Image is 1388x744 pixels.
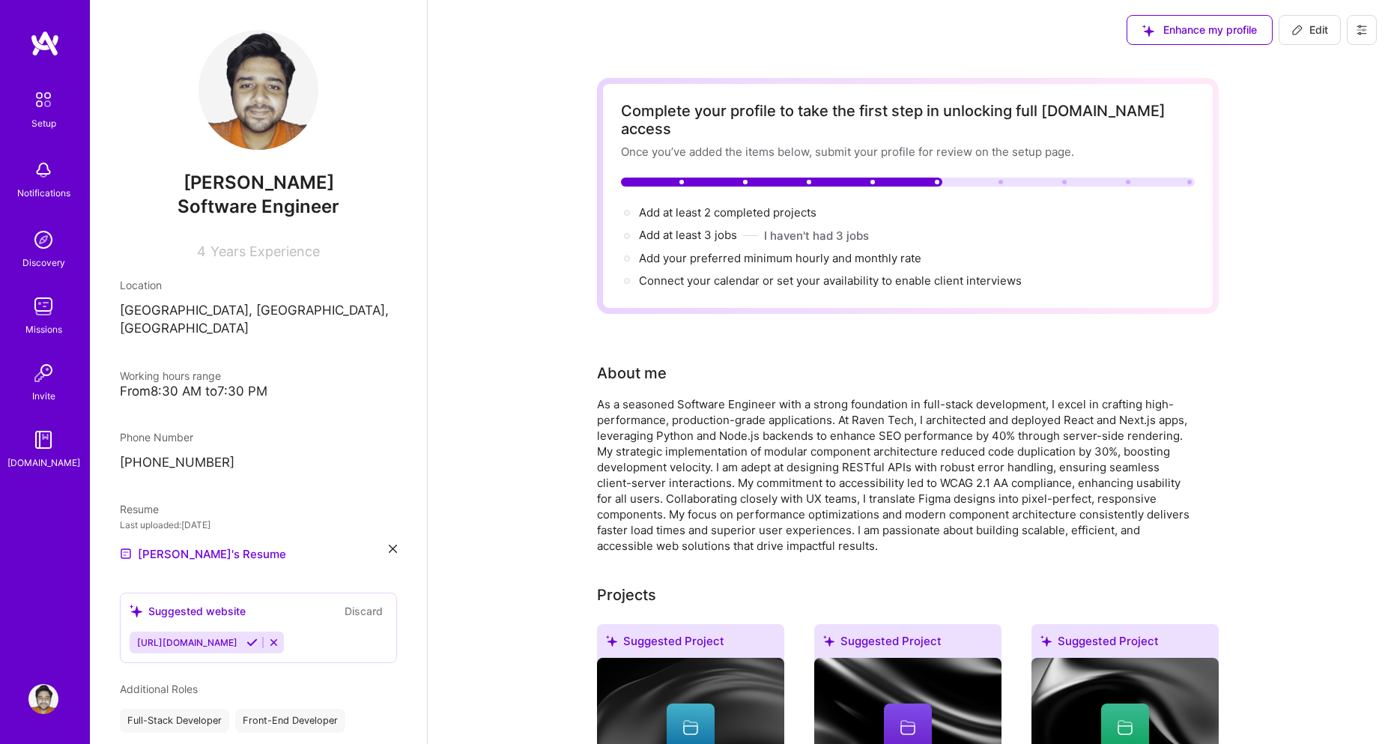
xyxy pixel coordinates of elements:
span: Phone Number [120,431,193,444]
div: Suggested Project [814,624,1001,664]
i: icon SuggestedTeams [606,635,617,647]
span: [PERSON_NAME] [120,172,397,194]
img: discovery [28,225,58,255]
div: Once you’ve added the items below, submit your profile for review on the setup page. [621,144,1195,160]
div: Discovery [22,255,65,270]
img: User Avatar [28,684,58,714]
img: guide book [28,425,58,455]
button: Edit [1279,15,1341,45]
a: User Avatar [25,684,62,714]
div: Missions [25,321,62,337]
i: icon SuggestedTeams [130,605,142,617]
span: Additional Roles [120,683,198,695]
span: Add at least 3 jobs [639,228,737,242]
div: From 8:30 AM to 7:30 PM [120,384,397,399]
span: Edit [1291,22,1328,37]
span: Software Engineer [178,196,339,217]
img: bell [28,155,58,185]
p: [GEOGRAPHIC_DATA], [GEOGRAPHIC_DATA], [GEOGRAPHIC_DATA] [120,302,397,338]
div: As a seasoned Software Engineer with a strong foundation in full-stack development, I excel in cr... [597,396,1196,554]
i: icon Close [389,545,397,553]
div: About me [597,362,667,384]
div: Suggested website [130,603,246,619]
div: Invite [32,388,55,404]
span: Resume [120,503,159,515]
button: I haven't had 3 jobs [764,228,869,244]
i: icon SuggestedTeams [823,635,834,647]
i: Accept [246,637,258,648]
div: Setup [31,115,56,131]
div: Location [120,277,397,293]
i: icon SuggestedTeams [1040,635,1052,647]
span: 4 [197,244,206,259]
div: Projects [597,584,656,606]
img: logo [30,30,60,57]
div: Suggested Project [1031,624,1219,664]
div: Last uploaded: [DATE] [120,517,397,533]
p: [PHONE_NUMBER] [120,454,397,472]
div: Front-End Developer [235,709,345,733]
div: Notifications [17,185,70,201]
div: Full-Stack Developer [120,709,229,733]
a: [PERSON_NAME]'s Resume [120,545,286,563]
div: Add projects you've worked on [597,584,656,606]
span: [URL][DOMAIN_NAME] [137,637,237,648]
div: [DOMAIN_NAME] [7,455,80,471]
div: Complete your profile to take the first step in unlocking full [DOMAIN_NAME] access [621,102,1195,138]
img: teamwork [28,291,58,321]
span: Connect your calendar or set your availability to enable client interviews [639,273,1022,288]
div: Suggested Project [597,624,784,664]
button: Discard [340,602,387,620]
span: Working hours range [120,369,221,382]
i: Reject [268,637,279,648]
img: User Avatar [198,30,318,150]
img: Resume [120,548,132,560]
span: Add at least 2 completed projects [639,205,816,220]
span: Years Experience [210,244,320,259]
span: Add your preferred minimum hourly and monthly rate [639,251,921,265]
img: setup [28,84,59,115]
img: Invite [28,358,58,388]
